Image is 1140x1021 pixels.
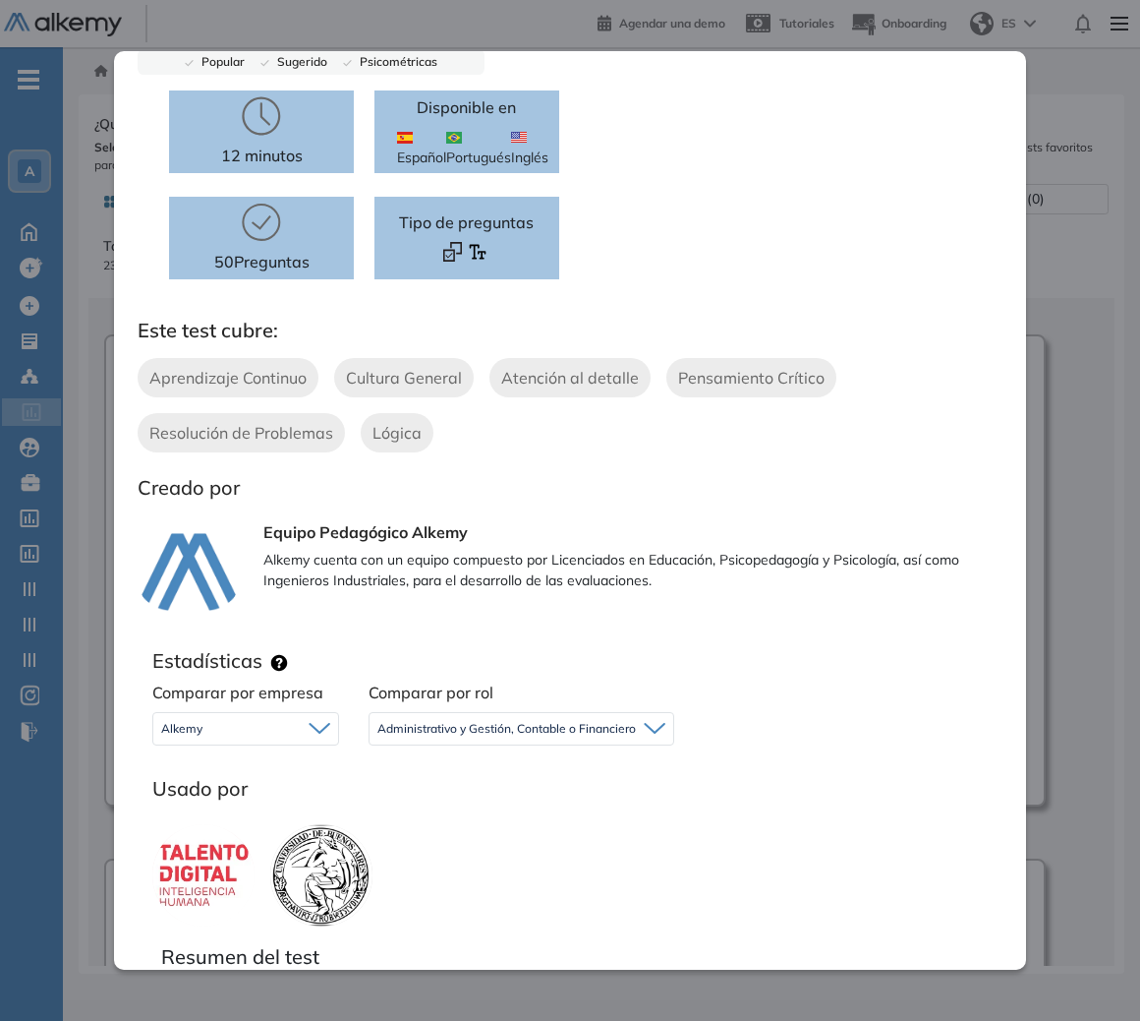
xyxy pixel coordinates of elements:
[511,132,527,144] img: USA
[511,127,548,168] span: Inglés
[161,721,202,737] span: Alkemy
[397,127,446,168] span: Español
[149,366,307,390] span: Aprendizaje Continuo
[377,721,636,737] span: Administrativo y Gestión, Contable o Financiero
[501,366,639,390] span: Atención al detalle
[194,54,245,69] span: Popular
[446,132,462,144] img: BRA
[443,242,462,261] img: Format test logo
[138,476,1002,500] h3: Creado por
[417,95,516,119] p: Disponible en
[269,54,327,69] span: Sugerido
[397,132,413,144] img: ESP
[263,523,1002,542] h3: Equipo Pedagógico Alkemy
[369,683,493,702] span: Comparar por rol
[161,942,979,972] p: Resumen del test
[149,421,333,445] span: Resolución de Problemas
[346,366,462,390] span: Cultura General
[468,242,486,261] img: Format test logo
[152,649,262,673] h3: Estadísticas
[446,127,511,168] span: Portugués
[152,824,255,927] img: company-logo
[138,319,1002,342] h3: Este test cubre:
[214,250,310,273] p: 50 Preguntas
[152,683,323,702] span: Comparar por empresa
[678,366,825,390] span: Pensamiento Crítico
[152,777,555,801] h3: Usado por
[372,421,422,445] span: Lógica
[221,144,303,167] p: 12 minutos
[263,550,1002,591] p: Alkemy cuenta con un equipo compuesto por Licenciados en Educación, Psicopedagogía y Psicología, ...
[399,210,534,234] span: Tipo de preguntas
[138,523,240,626] img: author-avatar
[270,824,372,927] img: company-logo
[352,54,437,69] span: Psicométricas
